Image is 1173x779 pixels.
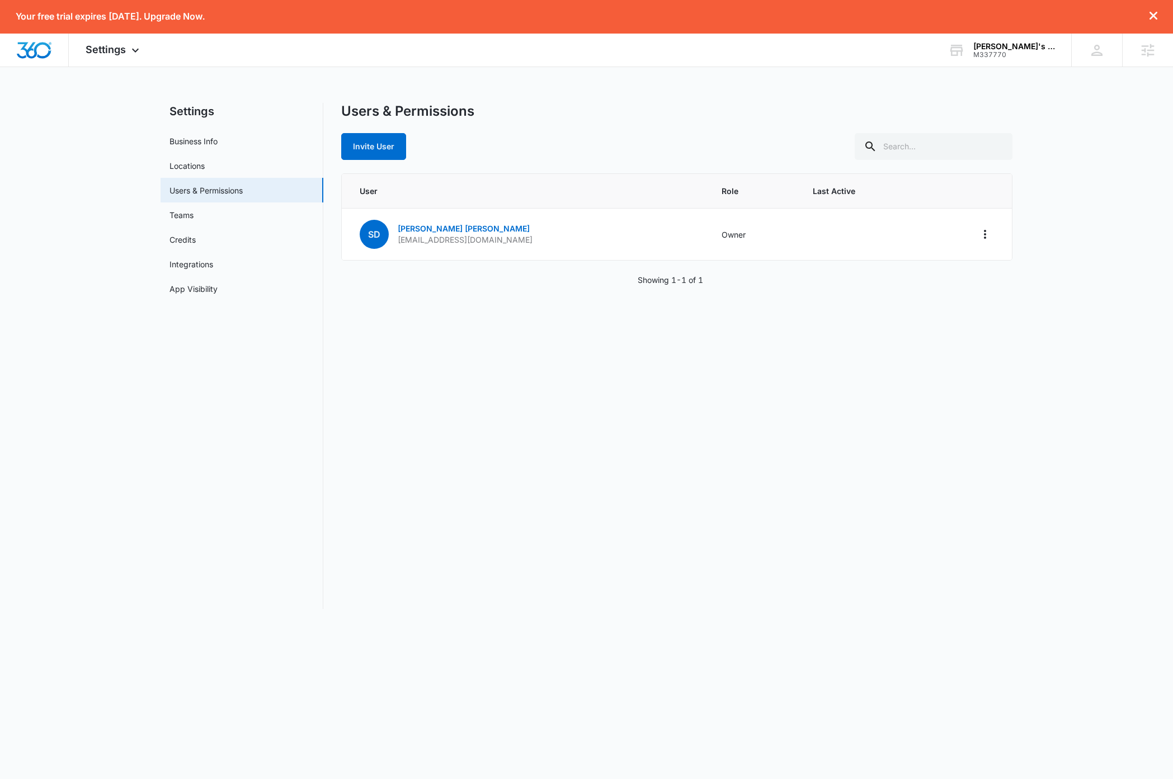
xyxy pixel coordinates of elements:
[976,225,994,243] button: Actions
[360,230,389,239] a: SD
[341,141,406,151] a: Invite User
[398,234,533,245] p: [EMAIL_ADDRESS][DOMAIN_NAME]
[169,185,243,196] a: Users & Permissions
[169,135,218,147] a: Business Info
[360,220,389,249] span: SD
[69,34,159,67] div: Settings
[398,224,530,233] a: [PERSON_NAME] [PERSON_NAME]
[973,42,1055,51] div: account name
[169,283,218,295] a: App Visibility
[341,133,406,160] button: Invite User
[1150,11,1157,22] button: dismiss this dialog
[638,274,703,286] p: Showing 1-1 of 1
[973,51,1055,59] div: account id
[169,160,205,172] a: Locations
[708,209,799,261] td: Owner
[855,133,1012,160] input: Search...
[169,234,196,245] a: Credits
[722,185,786,197] span: Role
[341,103,474,120] h1: Users & Permissions
[161,103,323,120] h2: Settings
[16,11,205,22] p: Your free trial expires [DATE]. Upgrade Now.
[169,209,194,221] a: Teams
[360,185,695,197] span: User
[169,258,213,270] a: Integrations
[813,185,910,197] span: Last Active
[86,44,126,55] span: Settings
